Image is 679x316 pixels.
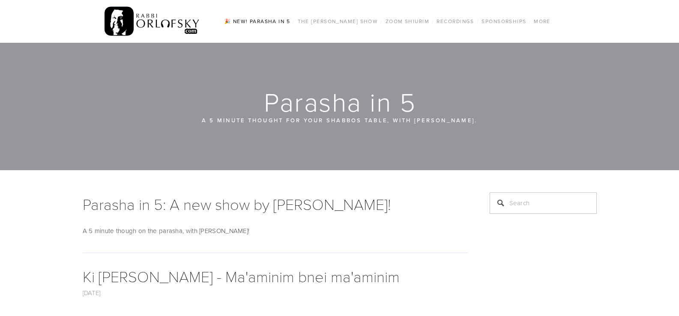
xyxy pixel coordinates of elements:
a: [DATE] [83,288,101,297]
img: RabbiOrlofsky.com [105,5,200,38]
h1: Parasha in 5 [83,88,598,115]
a: Recordings [434,16,476,27]
a: More [531,16,553,27]
h1: Parasha in 5: A new show by [PERSON_NAME]! [83,192,468,216]
p: A 5 minute though on the parasha, with [PERSON_NAME]! [83,226,468,236]
span: / [529,18,531,25]
span: / [432,18,434,25]
a: Sponsorships [479,16,529,27]
span: / [380,18,383,25]
span: / [477,18,479,25]
p: A 5 minute thought for your Shabbos table, with [PERSON_NAME]. [134,115,545,125]
a: The [PERSON_NAME] Show [295,16,381,27]
a: Zoom Shiurim [383,16,432,27]
span: / [293,18,295,25]
a: 🎉 NEW! Parasha in 5 [221,16,293,27]
a: Ki [PERSON_NAME] - Ma'aminim bnei ma'aminim [83,266,400,286]
input: Search [490,192,597,214]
